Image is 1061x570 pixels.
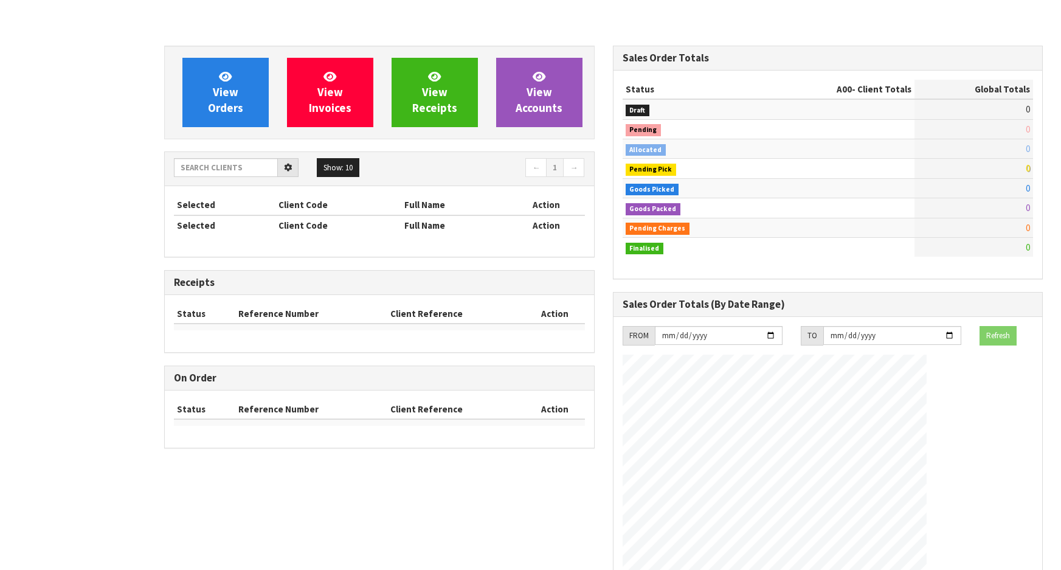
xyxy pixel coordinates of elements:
[174,372,585,384] h3: On Order
[287,58,373,127] a: ViewInvoices
[563,158,584,178] a: →
[235,400,387,419] th: Reference Number
[508,195,585,215] th: Action
[174,158,278,177] input: Search clients
[626,105,650,117] span: Draft
[914,80,1033,99] th: Global Totals
[387,304,526,324] th: Client Reference
[401,195,508,215] th: Full Name
[837,83,852,95] span: A00
[275,215,402,235] th: Client Code
[626,243,664,255] span: Finalised
[980,326,1017,346] button: Refresh
[1026,202,1030,214] span: 0
[525,158,547,178] a: ←
[1026,242,1030,253] span: 0
[623,52,1034,64] h3: Sales Order Totals
[412,69,457,115] span: View Receipts
[1026,143,1030,155] span: 0
[174,304,235,324] th: Status
[401,215,508,235] th: Full Name
[1026,162,1030,174] span: 0
[758,80,914,99] th: - Client Totals
[174,195,275,215] th: Selected
[389,158,585,179] nav: Page navigation
[626,203,681,215] span: Goods Packed
[801,326,823,346] div: TO
[508,215,585,235] th: Action
[1026,222,1030,234] span: 0
[275,195,402,215] th: Client Code
[496,58,582,127] a: ViewAccounts
[317,158,359,178] button: Show: 10
[626,184,679,196] span: Goods Picked
[174,400,235,419] th: Status
[546,158,564,178] a: 1
[1026,103,1030,115] span: 0
[1026,123,1030,135] span: 0
[623,80,758,99] th: Status
[626,124,662,136] span: Pending
[516,69,562,115] span: View Accounts
[174,277,585,288] h3: Receipts
[182,58,269,127] a: ViewOrders
[623,326,655,346] div: FROM
[1026,182,1030,194] span: 0
[626,164,677,176] span: Pending Pick
[626,144,666,156] span: Allocated
[208,69,243,115] span: View Orders
[623,299,1034,310] h3: Sales Order Totals (By Date Range)
[626,223,690,235] span: Pending Charges
[235,304,387,324] th: Reference Number
[525,304,584,324] th: Action
[387,400,526,419] th: Client Reference
[309,69,351,115] span: View Invoices
[174,215,275,235] th: Selected
[525,400,584,419] th: Action
[392,58,478,127] a: ViewReceipts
